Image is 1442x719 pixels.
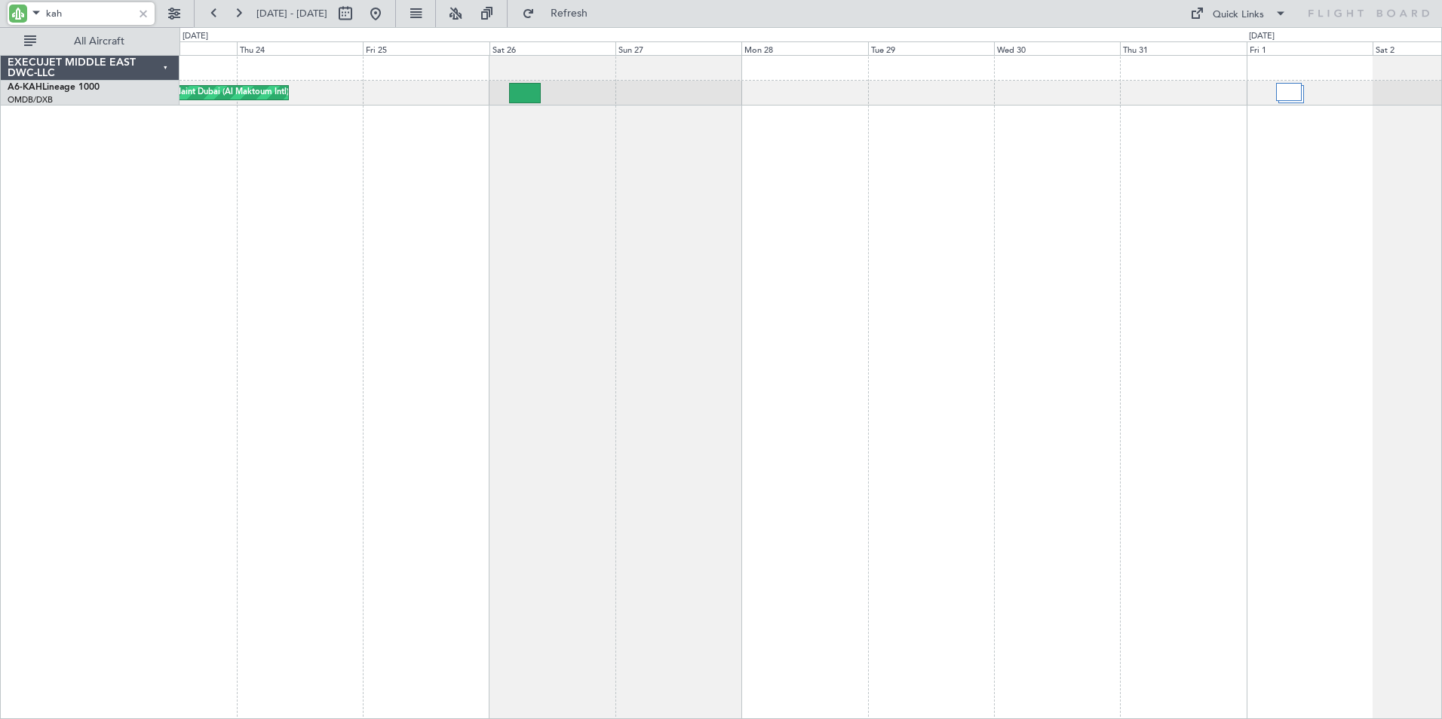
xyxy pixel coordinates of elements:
[183,30,208,43] div: [DATE]
[140,81,289,104] div: Planned Maint Dubai (Al Maktoum Intl)
[256,7,327,20] span: [DATE] - [DATE]
[1247,41,1373,55] div: Fri 1
[994,41,1120,55] div: Wed 30
[17,29,164,54] button: All Aircraft
[515,2,606,26] button: Refresh
[237,41,363,55] div: Thu 24
[489,41,615,55] div: Sat 26
[363,41,489,55] div: Fri 25
[1120,41,1246,55] div: Thu 31
[8,83,100,92] a: A6-KAHLineage 1000
[1213,8,1264,23] div: Quick Links
[615,41,741,55] div: Sun 27
[741,41,867,55] div: Mon 28
[8,94,53,106] a: OMDB/DXB
[39,36,159,47] span: All Aircraft
[868,41,994,55] div: Tue 29
[1183,2,1294,26] button: Quick Links
[538,8,601,19] span: Refresh
[46,2,133,25] input: A/C (Reg. or Type)
[1249,30,1275,43] div: [DATE]
[8,83,42,92] span: A6-KAH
